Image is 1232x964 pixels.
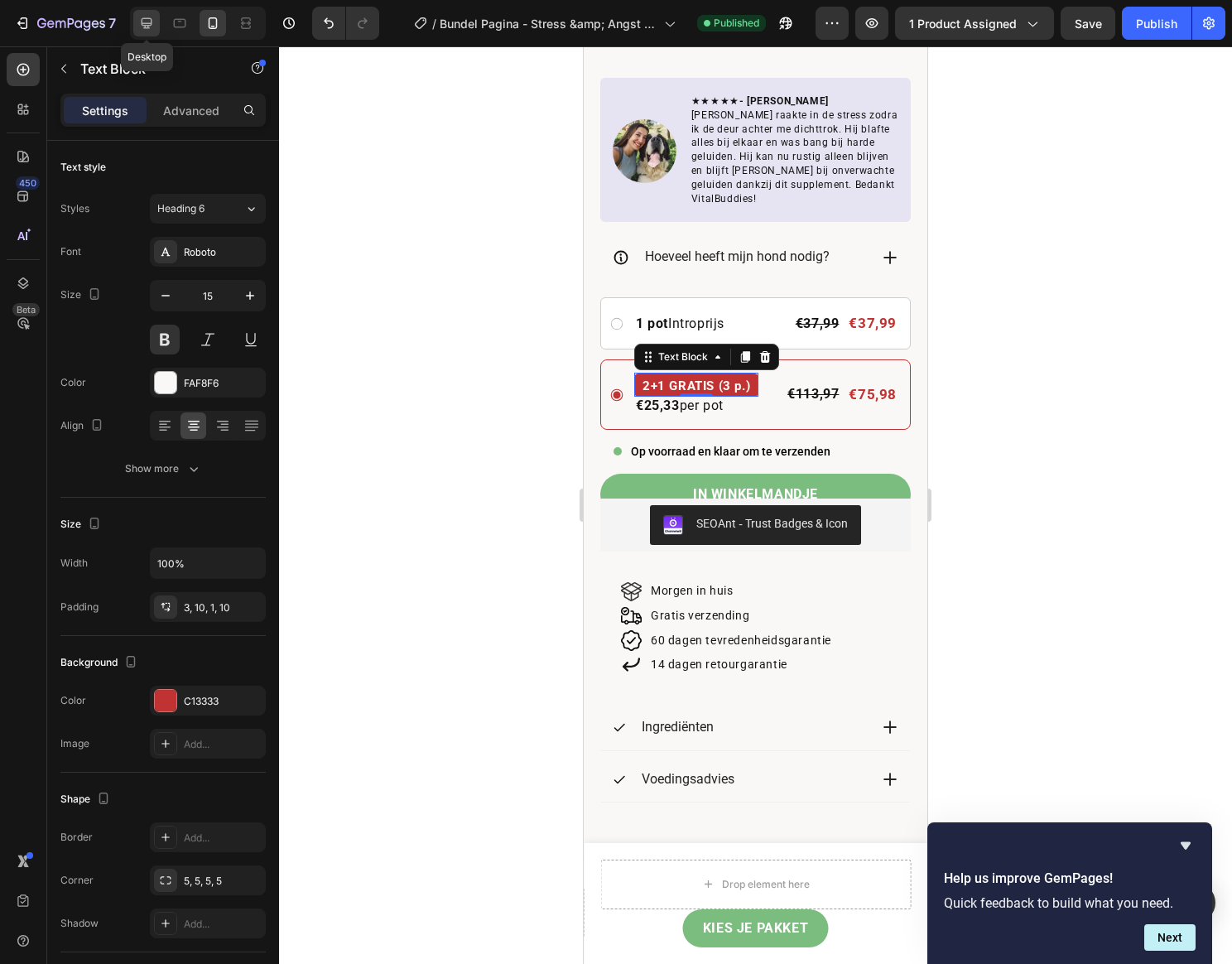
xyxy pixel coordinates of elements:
div: Add... [184,917,262,932]
div: 450 [16,176,40,190]
div: Font [60,244,81,259]
span: Heading 6 [157,201,205,216]
p: Text Block [80,59,221,79]
span: Bundel Pagina - Stress &amp; Angst Vrij [440,15,657,32]
div: C13333 [184,694,262,709]
div: Show more [125,460,202,477]
div: Background [60,652,141,674]
div: Size [60,284,104,306]
div: Add... [184,831,262,846]
iframe: Design area [584,46,927,964]
div: Size [60,513,104,536]
div: Image [60,736,89,751]
span: Save [1075,17,1102,31]
p: Settings [82,102,128,119]
div: Publish [1136,15,1177,32]
div: Border [60,830,93,845]
div: 3, 10, 1, 10 [184,600,262,615]
button: Hide survey [1176,836,1196,856]
h2: Help us improve GemPages! [944,869,1196,889]
div: Shape [60,788,113,811]
div: FAF8F6 [184,376,262,391]
div: Align [60,415,107,437]
div: Add... [184,737,262,752]
div: Help us improve GemPages! [944,836,1196,951]
button: Heading 6 [150,194,266,224]
div: Styles [60,201,89,216]
div: Roboto [184,245,262,260]
div: 5, 5, 5, 5 [184,874,262,889]
span: / [432,15,436,32]
div: Beta [12,303,40,316]
button: Show more [60,454,266,484]
div: Color [60,693,86,708]
div: Color [60,375,86,390]
p: 7 [108,13,116,33]
button: Publish [1122,7,1191,40]
div: Width [60,556,88,571]
span: 1 product assigned [909,15,1017,32]
input: Auto [151,548,265,578]
button: Next question [1144,924,1196,951]
span: Published [714,16,759,31]
div: Undo/Redo [312,7,379,40]
button: 7 [7,7,123,40]
div: Padding [60,600,99,615]
div: Corner [60,873,94,888]
button: 1 product assigned [895,7,1054,40]
p: Quick feedback to build what you need. [944,895,1196,911]
button: Save [1061,7,1115,40]
div: Text style [60,160,106,175]
p: Advanced [163,102,219,119]
div: Shadow [60,916,99,931]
